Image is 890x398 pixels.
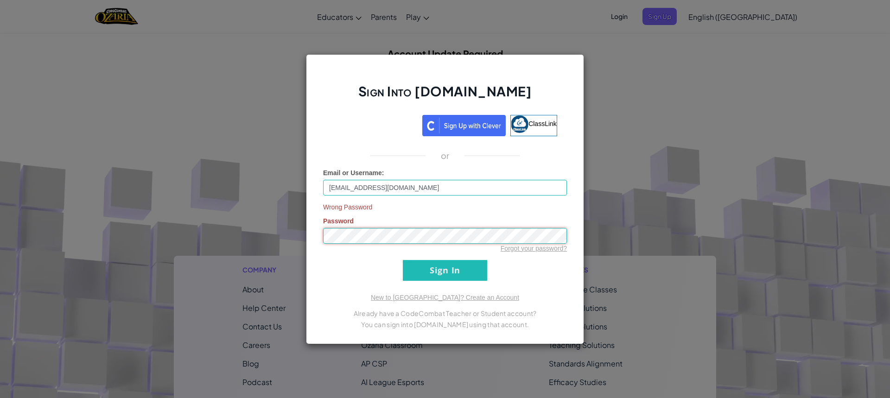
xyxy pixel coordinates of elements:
p: You can sign into [DOMAIN_NAME] using that account. [323,319,567,330]
p: Already have a CodeCombat Teacher or Student account? [323,308,567,319]
p: or [441,150,450,161]
iframe: Sign in with Google Button [328,114,422,134]
span: Password [323,217,354,225]
label: : [323,168,384,177]
h2: Sign Into [DOMAIN_NAME] [323,82,567,109]
a: Forgot your password? [501,245,567,252]
span: ClassLink [528,120,557,127]
a: New to [GEOGRAPHIC_DATA]? Create an Account [371,294,519,301]
span: Email or Username [323,169,382,177]
span: Wrong Password [323,202,567,212]
img: clever_sso_button@2x.png [422,115,506,136]
img: classlink-logo-small.png [511,115,528,133]
input: Sign In [403,260,487,281]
